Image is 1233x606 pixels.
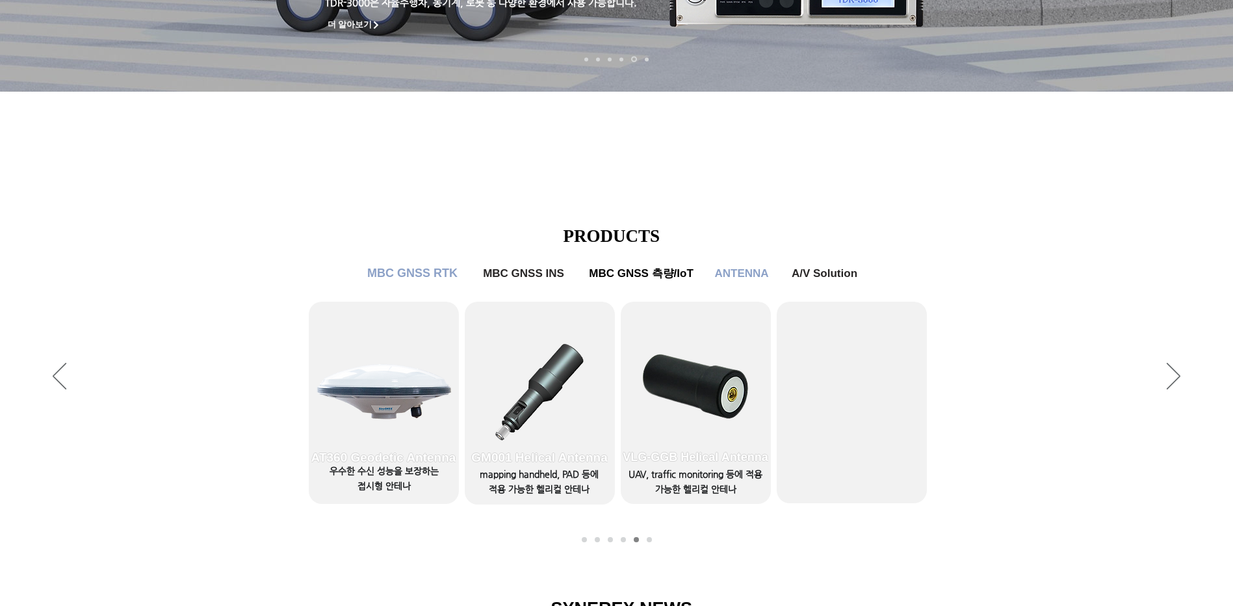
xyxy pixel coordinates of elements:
[311,451,456,465] span: AT360 Geodetic Antenna
[709,261,775,287] a: ANTENNA
[621,302,771,503] a: VLG-GGB Helical Antenna
[631,57,637,62] a: 로봇
[647,537,652,542] a: A/V Solution
[564,226,660,246] span: PRODUCTS
[582,537,587,542] a: MBC GNSS RTK1
[596,57,600,61] a: 드론 8 - SMC 2000
[309,302,459,503] a: AT360 Geodetic Antenna
[465,302,615,503] a: GM001 Helical Antenna
[584,57,588,61] a: 로봇- SMC 2000
[578,537,656,542] nav: 슬라이드
[714,267,768,280] span: ANTENNA
[305,347,465,433] img: AT360.png
[619,57,623,61] a: 자율주행
[321,17,387,33] a: 더 알아보기
[580,57,653,62] nav: 슬라이드
[595,537,600,542] a: MBC GNSS RTK2
[328,19,372,31] span: 더 알아보기
[589,266,694,281] span: MBC GNSS 측량/IoT
[1167,363,1180,391] button: 다음
[471,451,607,465] span: GM001 Helical Antenna
[608,537,613,542] a: MBC GNSS INS
[475,261,573,287] a: MBC GNSS INS
[608,57,612,61] a: 측량 IoT
[782,261,868,287] a: A/V Solution
[483,267,564,280] span: MBC GNSS INS
[53,363,66,391] button: 이전
[367,267,458,280] span: MBC GNSS RTK
[634,537,639,542] a: ANTENNA
[579,261,704,287] a: MBC GNSS 측량/IoT
[361,261,465,287] a: MBC GNSS RTK
[792,267,857,280] span: A/V Solution
[623,451,768,464] span: VLG-GGB Helical Antenna
[621,537,626,542] a: MBC GNSS 측량/IoT
[1084,550,1233,606] iframe: Wix Chat
[645,57,649,61] a: 정밀농업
